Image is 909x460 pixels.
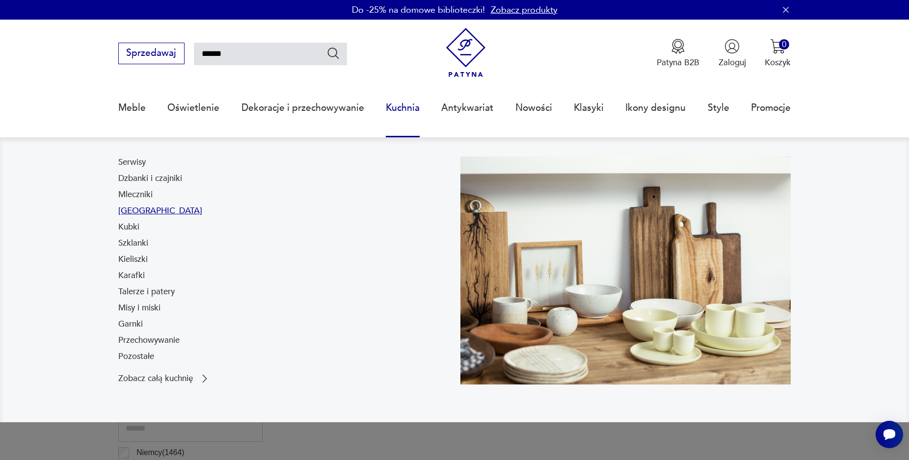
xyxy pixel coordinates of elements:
a: Misy i miski [118,302,160,314]
a: Dzbanki i czajniki [118,173,182,184]
a: Kieliszki [118,254,148,265]
a: Promocje [751,85,791,130]
a: Ikony designu [625,85,686,130]
a: Ikona medaluPatyna B2B [657,39,699,68]
button: Szukaj [326,46,341,60]
a: Nowości [515,85,552,130]
a: Szklanki [118,237,148,249]
img: Ikona koszyka [770,39,785,54]
img: b2f6bfe4a34d2e674d92badc23dc4074.jpg [460,156,791,384]
img: Ikona medalu [670,39,686,54]
a: Serwisy [118,156,146,168]
a: Kubki [118,221,139,233]
button: Sprzedawaj [118,43,185,64]
p: Zobacz całą kuchnię [118,375,193,383]
p: Zaloguj [719,57,746,68]
img: Ikonka użytkownika [724,39,740,54]
a: Antykwariat [441,85,493,130]
a: [GEOGRAPHIC_DATA] [118,205,202,217]
p: Patyna B2B [657,57,699,68]
p: Koszyk [765,57,791,68]
a: Style [708,85,729,130]
a: Karafki [118,270,145,281]
a: Garnki [118,318,143,330]
a: Klasyki [574,85,604,130]
a: Talerze i patery [118,286,175,298]
iframe: Smartsupp widget button [876,421,903,448]
button: 0Koszyk [765,39,791,68]
img: Patyna - sklep z meblami i dekoracjami vintage [441,28,491,77]
button: Zaloguj [719,39,746,68]
a: Przechowywanie [118,334,180,346]
a: Meble [118,85,146,130]
a: Oświetlenie [167,85,219,130]
div: 0 [779,39,789,50]
button: Patyna B2B [657,39,699,68]
a: Dekoracje i przechowywanie [241,85,364,130]
a: Sprzedawaj [118,50,185,58]
a: Zobacz produkty [491,4,558,16]
a: Zobacz całą kuchnię [118,373,211,384]
a: Kuchnia [386,85,420,130]
a: Pozostałe [118,351,154,362]
a: Mleczniki [118,189,153,201]
p: Do -25% na domowe biblioteczki! [352,4,485,16]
